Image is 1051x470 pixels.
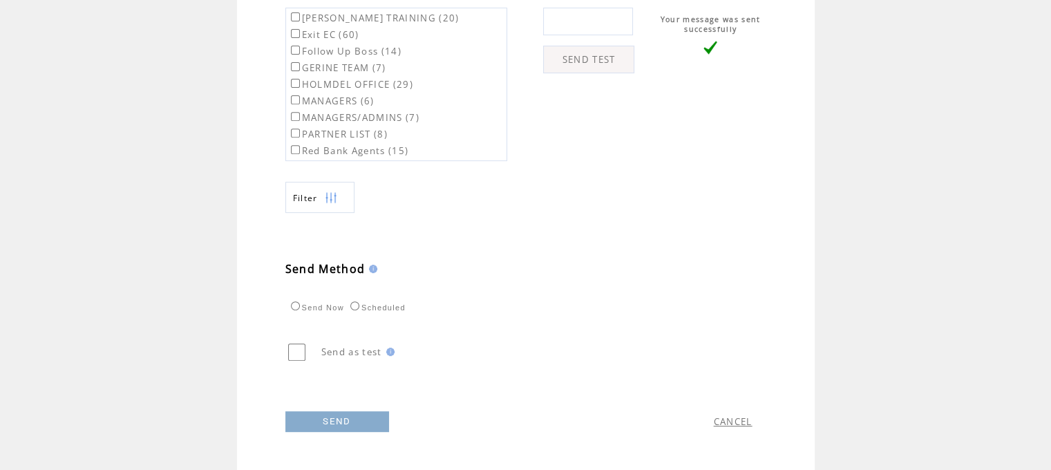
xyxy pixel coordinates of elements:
input: GERINE TEAM (7) [291,62,300,71]
a: CANCEL [714,415,752,428]
label: Send Now [287,303,344,312]
input: [PERSON_NAME] TRAINING (20) [291,12,300,21]
label: HOLMDEL OFFICE (29) [288,78,413,91]
img: help.gif [365,265,377,273]
input: HOLMDEL OFFICE (29) [291,79,300,88]
label: Red Bank Agents (15) [288,144,409,157]
label: GERINE TEAM (7) [288,62,386,74]
a: SEND TEST [543,46,634,73]
label: [PERSON_NAME] TRAINING (20) [288,12,460,24]
span: Send as test [321,346,382,358]
label: MANAGERS (6) [288,95,375,107]
input: Exit EC (60) [291,29,300,38]
img: help.gif [382,348,395,356]
input: Red Bank Agents (15) [291,145,300,154]
a: Filter [285,182,354,213]
span: Your message was sent successfully [661,15,761,34]
input: MANAGERS/ADMINS (7) [291,112,300,121]
input: Send Now [291,301,300,310]
a: SEND [285,411,389,432]
label: Exit EC (60) [288,28,359,41]
img: filters.png [325,182,337,214]
span: Send Method [285,261,366,276]
input: MANAGERS (6) [291,95,300,104]
label: MANAGERS/ADMINS (7) [288,111,419,124]
input: PARTNER LIST (8) [291,129,300,138]
label: Scheduled [347,303,406,312]
input: Follow Up Boss (14) [291,46,300,55]
label: Follow Up Boss (14) [288,45,401,57]
label: PARTNER LIST (8) [288,128,388,140]
span: Show filters [293,192,318,204]
img: vLarge.png [703,41,717,55]
input: Scheduled [350,301,359,310]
